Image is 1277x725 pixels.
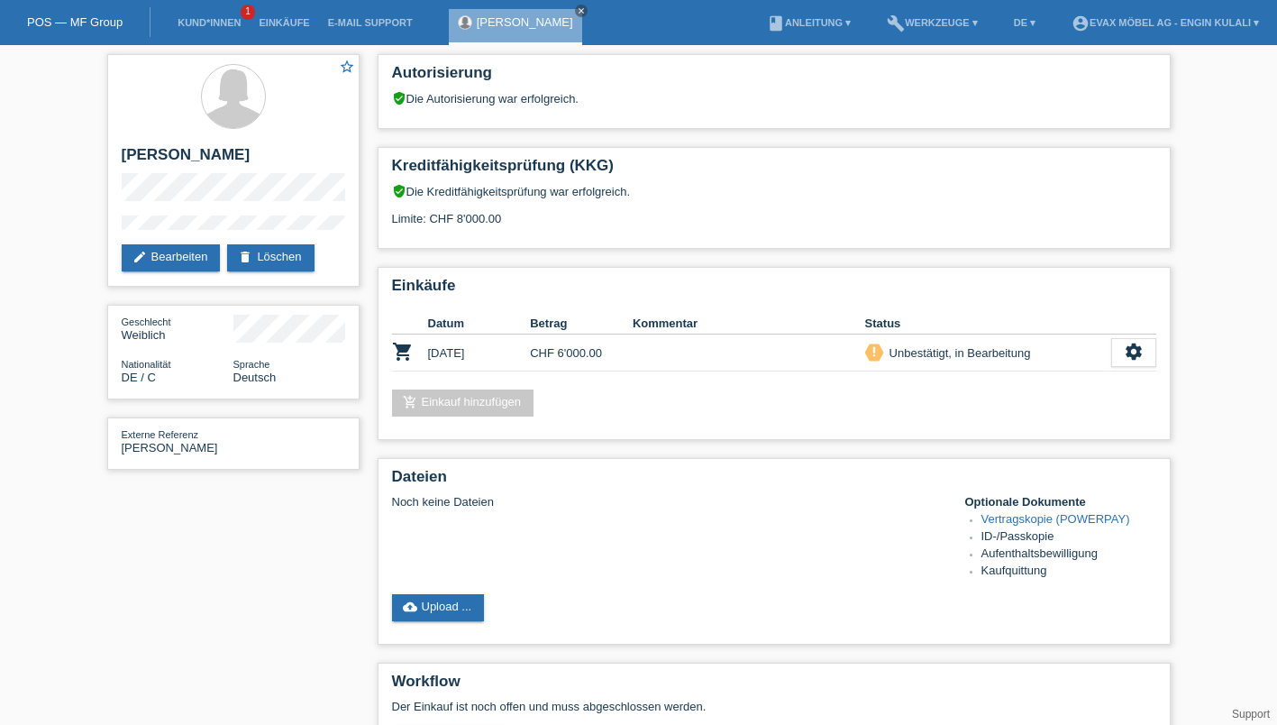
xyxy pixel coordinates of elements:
th: Datum [428,313,531,335]
h2: Einkäufe [392,277,1156,304]
a: DE ▾ [1005,17,1044,28]
p: Der Einkauf ist noch offen und muss abgeschlossen werden. [392,700,1156,713]
i: build [887,14,905,32]
h2: [PERSON_NAME] [122,146,345,173]
a: E-Mail Support [319,17,422,28]
i: account_circle [1072,14,1090,32]
div: Unbestätigt, in Bearbeitung [884,344,1031,362]
span: Sprache [233,359,270,370]
span: 1 [241,5,255,20]
div: [PERSON_NAME] [122,427,233,454]
i: priority_high [868,345,880,358]
i: settings [1124,342,1144,362]
i: POSP00028392 [392,341,414,362]
div: Die Kreditfähigkeitsprüfung war erfolgreich. Limite: CHF 8'000.00 [392,184,1156,239]
h2: Dateien [392,468,1156,495]
i: cloud_upload [403,600,417,614]
span: Geschlecht [122,317,171,327]
i: edit [132,250,147,264]
i: close [577,6,586,15]
a: cloud_uploadUpload ... [392,594,485,621]
h2: Autorisierung [392,64,1156,91]
a: star_border [339,59,355,78]
a: buildWerkzeuge ▾ [878,17,987,28]
i: verified_user [392,184,406,198]
span: Deutsch [233,371,277,384]
td: CHF 6'000.00 [530,335,633,372]
a: POS — MF Group [27,15,123,29]
div: Die Autorisierung war erfolgreich. [392,91,1156,106]
a: Kund*innen [169,17,250,28]
span: Externe Referenz [122,429,199,440]
i: delete [238,250,252,264]
th: Status [865,313,1111,335]
a: account_circleEVAX Möbel AG - Engin Kulali ▾ [1063,17,1268,28]
i: star_border [339,59,355,75]
a: editBearbeiten [122,244,221,271]
a: [PERSON_NAME] [477,15,573,29]
div: Noch keine Dateien [392,495,943,509]
a: bookAnleitung ▾ [758,17,860,28]
td: [DATE] [428,335,531,372]
a: Einkäufe [250,17,318,28]
span: Nationalität [122,359,171,370]
a: Support [1232,708,1270,720]
i: book [767,14,785,32]
div: Weiblich [122,315,233,342]
li: Aufenthaltsbewilligung [981,546,1156,564]
a: Vertragskopie (POWERPAY) [981,512,1130,526]
li: Kaufquittung [981,564,1156,581]
th: Kommentar [633,313,865,335]
h2: Workflow [392,673,1156,700]
a: deleteLöschen [227,244,314,271]
th: Betrag [530,313,633,335]
h2: Kreditfähigkeitsprüfung (KKG) [392,157,1156,184]
li: ID-/Passkopie [981,529,1156,546]
h4: Optionale Dokumente [965,495,1156,509]
a: close [575,5,588,17]
i: verified_user [392,91,406,106]
a: add_shopping_cartEinkauf hinzufügen [392,390,534,417]
span: Deutschland / C / 13.11.2003 [122,371,156,384]
i: add_shopping_cart [403,395,417,409]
